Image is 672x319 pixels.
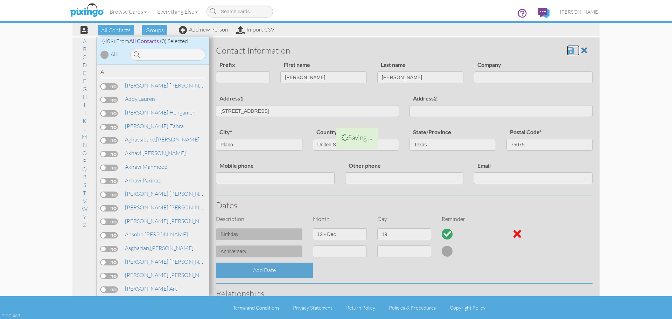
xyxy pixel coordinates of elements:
[79,165,90,173] a: Q
[111,50,117,58] div: All
[233,305,279,311] a: Terms and Conditions
[124,95,156,103] a: Lauren
[79,173,90,181] a: R
[79,93,90,101] a: H
[555,3,605,21] a: [PERSON_NAME]
[98,25,134,35] span: All Contacts
[125,258,169,265] span: [PERSON_NAME],
[79,141,90,149] a: N
[124,271,213,279] a: [PERSON_NAME]
[97,37,209,45] div: (409) From
[125,177,142,184] span: Akhavi,
[538,8,549,19] img: comments.svg
[336,127,378,148] div: Saving ...
[125,190,169,197] span: [PERSON_NAME],
[125,95,138,102] span: Addy,
[124,122,184,130] a: Zahra
[125,150,142,157] span: Akhavi,
[346,305,375,311] a: Return Policy
[79,149,90,157] a: O
[2,312,20,319] div: 2.2.0-463
[125,109,169,116] span: [PERSON_NAME],
[80,109,89,117] a: J
[124,108,196,117] a: Hengameh
[293,305,332,311] a: Privacy Statement
[79,37,90,45] a: A
[79,69,90,77] a: E
[125,136,156,143] span: Aghassibake,
[100,68,205,78] div: A
[79,117,90,125] a: K
[78,205,91,213] a: W
[80,181,90,189] a: S
[125,217,169,224] span: [PERSON_NAME],
[389,305,436,311] a: Policies & Procedures
[124,81,213,90] a: [PERSON_NAME]
[125,271,169,278] span: [PERSON_NAME],
[68,2,105,19] img: pixingo logo
[79,61,90,69] a: D
[160,37,188,44] span: (0) Selected
[79,197,90,205] a: V
[79,189,90,197] a: T
[125,123,169,130] span: [PERSON_NAME],
[125,244,150,251] span: Asgharian,
[152,3,203,20] a: Everything Else
[124,189,213,198] a: [PERSON_NAME]
[125,163,142,170] span: Akhavi,
[125,285,169,292] span: [PERSON_NAME],
[79,85,90,93] a: G
[179,26,228,33] a: Add new Person
[79,221,90,229] a: Z
[124,217,213,225] a: [PERSON_NAME]
[124,203,213,211] a: [PERSON_NAME]
[124,135,200,144] a: [PERSON_NAME]
[129,37,159,44] span: All Contacts
[78,133,91,141] a: M
[560,9,600,15] span: [PERSON_NAME]
[79,157,90,165] a: P
[104,3,152,20] a: Browse Cards
[124,257,213,266] a: [PERSON_NAME]
[206,6,273,18] input: Search cards
[124,149,187,157] a: [PERSON_NAME]
[124,162,168,171] a: Mahmood
[79,77,90,85] a: F
[125,82,169,89] span: [PERSON_NAME],
[142,25,167,35] span: Groups
[124,230,189,238] a: [PERSON_NAME]
[79,45,90,53] a: B
[80,101,89,109] a: I
[124,244,194,252] a: [PERSON_NAME]
[124,176,161,185] a: Parinaz
[125,231,145,238] span: Ansohn,
[80,125,90,133] a: L
[79,53,90,61] a: C
[125,204,169,211] span: [PERSON_NAME],
[450,305,485,311] a: Copyright Policy
[124,284,178,293] a: Art
[79,213,90,221] a: Y
[236,26,274,33] a: Import CSV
